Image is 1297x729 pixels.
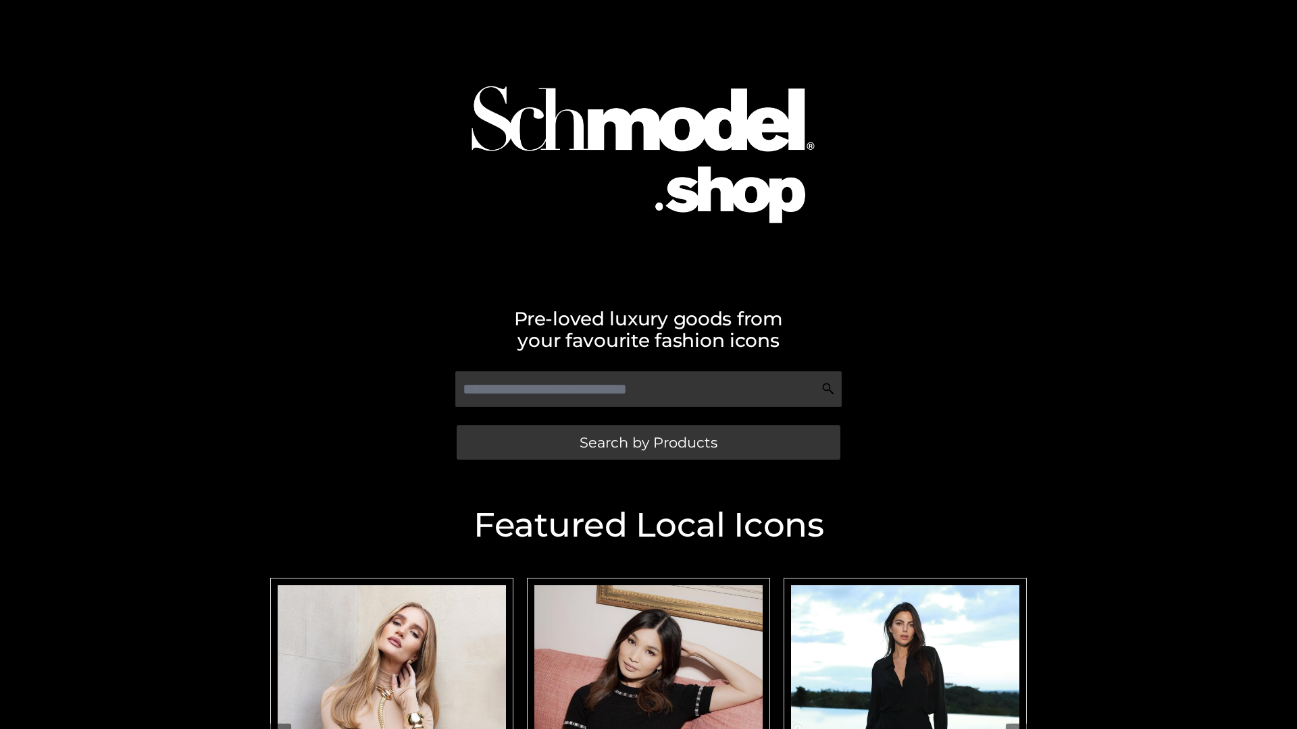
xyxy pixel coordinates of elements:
a: Search by Products [457,425,840,460]
img: Search Icon [821,382,835,396]
h2: Pre-loved luxury goods from your favourite fashion icons [263,308,1034,351]
span: Search by Products [580,435,717,450]
h2: Featured Local Icons​ [263,508,1034,542]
